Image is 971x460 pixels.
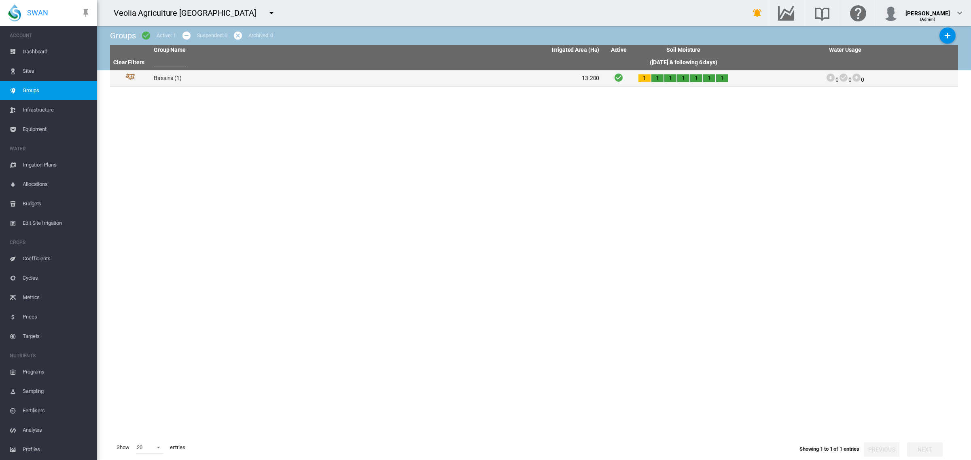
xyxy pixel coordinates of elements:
td: Group Id: 38276 [110,70,151,86]
span: Infrastructure [23,100,91,120]
span: 0 0 0 [826,76,864,83]
th: Active [602,45,635,55]
img: profile.jpg [883,5,899,21]
span: SWAN [27,8,48,18]
md-icon: icon-cancel [233,31,243,40]
span: ACCOUNT [10,29,91,42]
span: Metrics [23,288,91,307]
div: 1 [716,74,728,82]
img: SWAN-Landscape-Logo-Colour-drop.png [8,4,21,21]
button: icon-minus-circle [178,27,195,44]
th: Group Name [151,45,377,55]
div: 1 [638,74,651,82]
span: Programs [23,362,91,382]
span: Budgets [23,194,91,213]
span: WATER [10,142,91,155]
span: Targets [23,327,91,346]
span: Analytes [23,420,91,440]
span: Allocations [23,175,91,194]
tr: Group Id: 38276 Bassins (1) 13.200 Active 1 1 1 1 1 1 1 000 [110,70,958,87]
span: Irrigation Plans [23,155,91,175]
md-icon: icon-menu-down [267,8,276,18]
md-icon: icon-checkbox-marked-circle [141,31,151,40]
md-icon: icon-plus [943,31,952,40]
button: icon-cancel [230,27,246,44]
div: [PERSON_NAME] [905,6,950,14]
md-icon: icon-minus-circle [182,31,191,40]
span: NUTRIENTS [10,349,91,362]
span: Groups [110,31,136,40]
span: 13.200 [582,75,599,81]
div: 1 [703,74,715,82]
div: 1 [690,74,702,82]
div: 1 [664,74,676,82]
span: Dashboard [23,42,91,61]
span: ([DATE] & following 6 days) [650,59,717,65]
button: Previous [864,442,899,457]
span: Sites [23,61,91,81]
i: Active [614,72,623,82]
span: (Admin) [920,17,936,21]
button: icon-bell-ring [749,5,765,21]
button: icon-checkbox-marked-circle [138,27,154,44]
span: Show [113,441,133,454]
span: Cycles [23,268,91,288]
div: Active: 1 [157,32,176,39]
img: 4.svg [125,74,135,83]
button: icon-menu-down [263,5,280,21]
button: Next [907,442,943,457]
span: Soil Moisture [666,46,700,53]
span: Water Usage [829,46,861,53]
span: Coefficients [23,249,91,268]
div: 20 [137,444,142,450]
md-icon: icon-pin [81,8,91,18]
md-icon: Search the knowledge base [812,8,832,18]
span: Showing 1 to 1 of 1 entries [799,446,859,452]
span: Sampling [23,382,91,401]
div: Veolia Agriculture [GEOGRAPHIC_DATA] [114,7,263,19]
span: Prices [23,307,91,327]
span: CROPS [10,236,91,249]
div: Suspended: 0 [197,32,228,39]
span: Edit Site Irrigation [23,213,91,233]
span: Equipment [23,120,91,139]
a: Clear Filters [113,59,144,65]
div: 1 [677,74,689,82]
md-icon: icon-bell-ring [753,8,762,18]
td: Bassins (1) [151,70,377,86]
span: Fertilisers [23,401,91,420]
md-icon: Go to the Data Hub [776,8,796,18]
div: 1 [651,74,664,82]
span: Groups [23,81,91,100]
button: Add New Group [939,27,956,44]
div: Archived: 0 [248,32,273,39]
md-icon: icon-chevron-down [955,8,965,18]
md-icon: Click here for help [848,8,868,18]
span: Profiles [23,440,91,459]
span: Irrigated Area (Ha) [552,46,599,53]
span: entries [167,441,189,454]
